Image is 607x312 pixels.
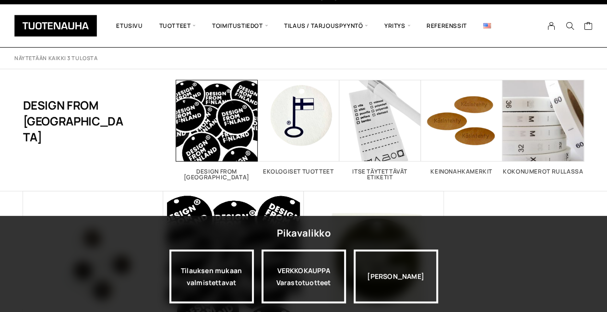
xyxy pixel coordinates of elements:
[204,12,276,40] span: Toimitustiedot
[376,12,418,40] span: Yritys
[339,169,421,180] h2: Itse täytettävät etiketit
[14,55,97,62] p: Näytetään kaikki 3 tulosta
[262,250,346,303] a: VERKKOKAUPPAVarastotuotteet
[421,80,502,175] a: Visit product category Keinonahkamerkit
[262,250,346,303] div: VERKKOKAUPPA Varastotuotteet
[258,169,339,175] h2: Ekologiset tuotteet
[14,15,97,37] img: Tuotenauha Oy
[421,169,502,175] h2: Keinonahkamerkit
[560,22,579,30] button: Search
[339,80,421,180] a: Visit product category Itse täytettävät etiketit
[276,12,376,40] span: Tilaus / Tarjouspyyntö
[502,80,584,175] a: Visit product category Kokonumerot rullassa
[151,12,204,40] span: Tuotteet
[542,22,561,30] a: My Account
[583,21,593,33] a: Cart
[483,23,491,28] img: English
[176,80,258,180] a: Visit product category Design From Finland
[176,169,258,180] h2: Design From [GEOGRAPHIC_DATA]
[502,169,584,175] h2: Kokonumerot rullassa
[108,12,151,40] a: Etusivu
[354,250,438,303] div: [PERSON_NAME]
[258,80,339,175] a: Visit product category Ekologiset tuotteet
[23,80,128,162] h1: Design From [GEOGRAPHIC_DATA]
[418,12,475,40] a: Referenssit
[169,250,254,303] a: Tilauksen mukaan valmistettavat
[276,225,330,242] div: Pikavalikko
